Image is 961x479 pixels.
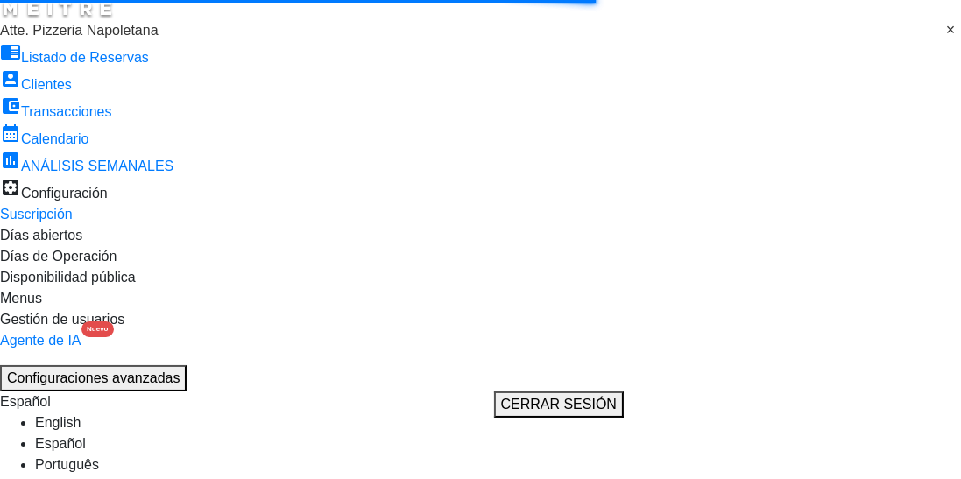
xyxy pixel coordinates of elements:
[35,436,86,451] a: Español
[946,20,961,41] span: Clear all
[81,321,113,337] div: Nuevo
[494,391,624,418] button: CERRAR SESIÓN
[35,415,81,430] a: English
[35,457,99,472] a: Português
